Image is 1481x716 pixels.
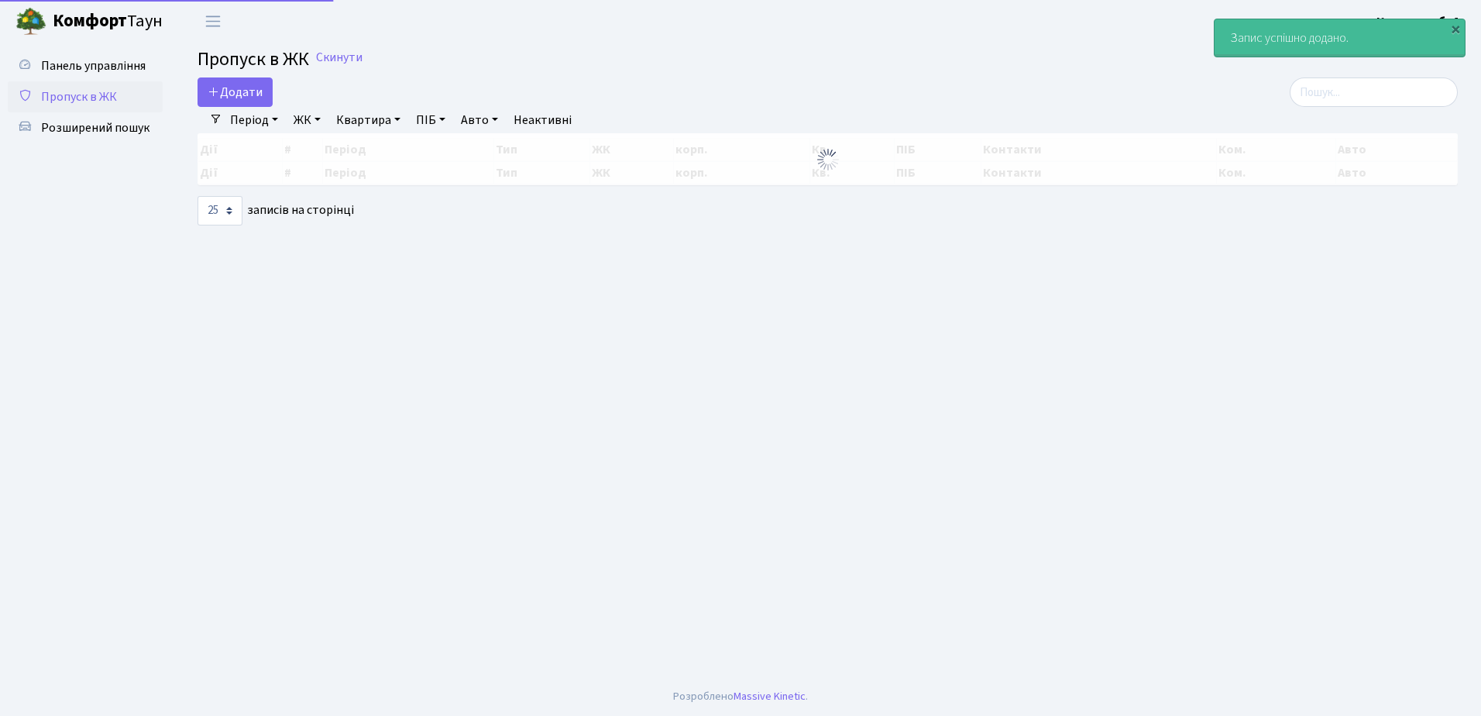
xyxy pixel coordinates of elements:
[455,107,504,133] a: Авто
[734,688,806,704] a: Massive Kinetic
[316,50,363,65] a: Скинути
[41,119,149,136] span: Розширений пошук
[1376,12,1462,31] a: Консьєрж б. 4.
[673,688,808,705] div: Розроблено .
[507,107,578,133] a: Неактивні
[1448,21,1463,36] div: ×
[1290,77,1458,107] input: Пошук...
[330,107,407,133] a: Квартира
[53,9,127,33] b: Комфорт
[208,84,263,101] span: Додати
[1376,13,1462,30] b: Консьєрж б. 4.
[41,88,117,105] span: Пропуск в ЖК
[410,107,452,133] a: ПІБ
[198,46,309,73] span: Пропуск в ЖК
[287,107,327,133] a: ЖК
[198,196,242,225] select: записів на сторінці
[53,9,163,35] span: Таун
[224,107,284,133] a: Період
[194,9,232,34] button: Переключити навігацію
[816,147,840,172] img: Обробка...
[15,6,46,37] img: logo.png
[1215,19,1465,57] div: Запис успішно додано.
[8,50,163,81] a: Панель управління
[41,57,146,74] span: Панель управління
[198,196,354,225] label: записів на сторінці
[198,77,273,107] a: Додати
[8,81,163,112] a: Пропуск в ЖК
[8,112,163,143] a: Розширений пошук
